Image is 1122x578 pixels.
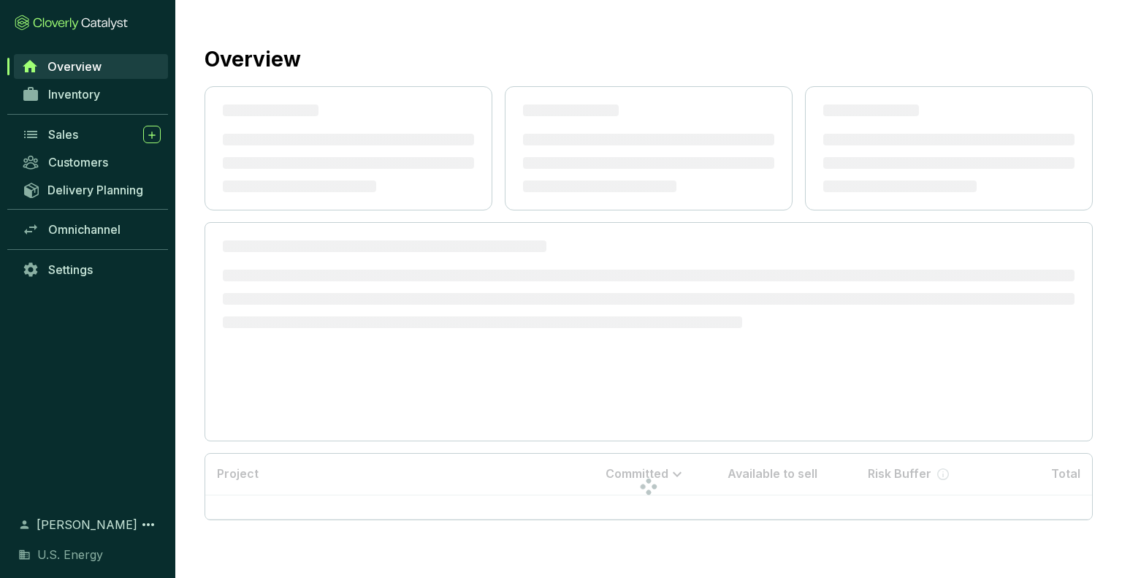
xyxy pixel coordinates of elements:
[47,183,143,197] span: Delivery Planning
[15,122,168,147] a: Sales
[48,87,100,102] span: Inventory
[205,44,301,75] h2: Overview
[47,59,102,74] span: Overview
[15,217,168,242] a: Omnichannel
[48,262,93,277] span: Settings
[37,546,103,563] span: U.S. Energy
[15,257,168,282] a: Settings
[14,54,168,79] a: Overview
[48,127,78,142] span: Sales
[37,516,137,533] span: [PERSON_NAME]
[15,82,168,107] a: Inventory
[15,150,168,175] a: Customers
[48,155,108,170] span: Customers
[48,222,121,237] span: Omnichannel
[15,178,168,202] a: Delivery Planning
